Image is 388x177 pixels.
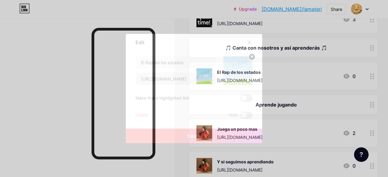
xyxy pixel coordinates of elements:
div: Make this a highlighted link [135,95,189,102]
img: link_thumbnail [223,56,253,85]
span: Hide [229,112,238,119]
input: URL [136,73,216,85]
span: Save [187,133,201,139]
input: Title [136,56,216,68]
button: Save [126,129,262,143]
div: Edit [135,39,145,46]
div: Delete [135,112,148,119]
